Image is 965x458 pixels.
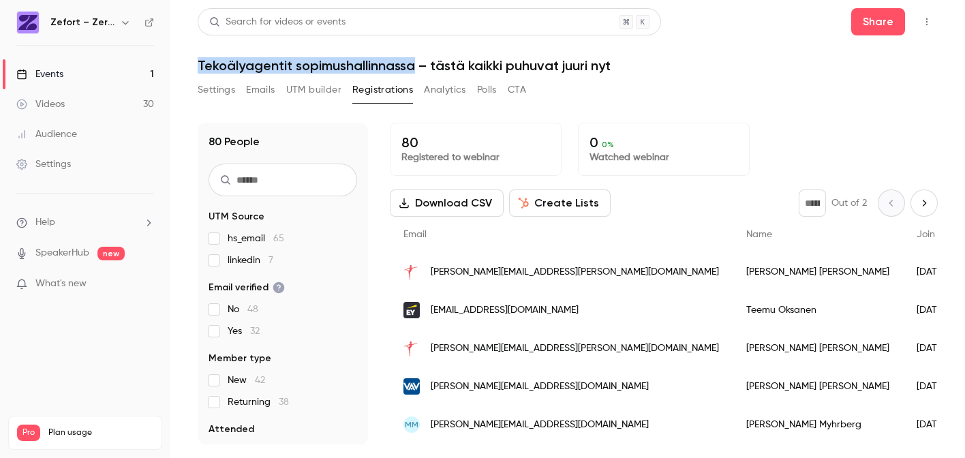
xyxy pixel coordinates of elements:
[35,246,89,260] a: SpeakerHub
[228,254,273,267] span: linkedin
[35,277,87,291] span: What's new
[247,305,258,314] span: 48
[733,329,903,367] div: [PERSON_NAME] [PERSON_NAME]
[431,380,649,394] span: [PERSON_NAME][EMAIL_ADDRESS][DOMAIN_NAME]
[286,79,341,101] button: UTM builder
[431,418,649,432] span: [PERSON_NAME][EMAIL_ADDRESS][DOMAIN_NAME]
[228,395,289,409] span: Returning
[424,79,466,101] button: Analytics
[403,302,420,318] img: fi.ey.com
[589,134,738,151] p: 0
[917,230,959,239] span: Join date
[209,210,264,224] span: UTM Source
[228,232,284,245] span: hs_email
[403,264,420,280] img: pohjantahti.fi
[509,189,611,217] button: Create Lists
[35,215,55,230] span: Help
[910,189,938,217] button: Next page
[851,8,905,35] button: Share
[246,79,275,101] button: Emails
[403,378,420,395] img: vav.fi
[831,196,867,210] p: Out of 2
[250,326,260,336] span: 32
[209,281,285,294] span: Email verified
[198,79,235,101] button: Settings
[16,157,71,171] div: Settings
[279,397,289,407] span: 38
[401,151,550,164] p: Registered to webinar
[209,352,271,365] span: Member type
[16,67,63,81] div: Events
[97,247,125,260] span: new
[16,97,65,111] div: Videos
[209,423,254,436] span: Attended
[746,230,772,239] span: Name
[273,234,284,243] span: 65
[16,215,154,230] li: help-dropdown-opener
[477,79,497,101] button: Polls
[17,12,39,33] img: Zefort – Zero-Effort Contract Management
[390,189,504,217] button: Download CSV
[17,425,40,441] span: Pro
[209,15,346,29] div: Search for videos or events
[405,418,418,431] span: MM
[269,256,273,265] span: 7
[602,140,614,149] span: 0 %
[138,278,154,290] iframe: Noticeable Trigger
[403,230,427,239] span: Email
[48,427,153,438] span: Plan usage
[16,127,77,141] div: Audience
[733,291,903,329] div: Teemu Oksanen
[508,79,526,101] button: CTA
[431,265,719,279] span: [PERSON_NAME][EMAIL_ADDRESS][PERSON_NAME][DOMAIN_NAME]
[431,341,719,356] span: [PERSON_NAME][EMAIL_ADDRESS][PERSON_NAME][DOMAIN_NAME]
[209,134,260,150] h1: 80 People
[733,367,903,406] div: [PERSON_NAME] [PERSON_NAME]
[352,79,413,101] button: Registrations
[403,340,420,356] img: pohjantahti.fi
[589,151,738,164] p: Watched webinar
[401,134,550,151] p: 80
[228,373,265,387] span: New
[198,57,938,74] h1: Tekoälyagentit sopimushallinnassa – tästä kaikki puhuvat juuri nyt
[228,303,258,316] span: No
[733,253,903,291] div: [PERSON_NAME] [PERSON_NAME]
[255,376,265,385] span: 42
[50,16,114,29] h6: Zefort – Zero-Effort Contract Management
[431,303,579,318] span: [EMAIL_ADDRESS][DOMAIN_NAME]
[733,406,903,444] div: [PERSON_NAME] Myhrberg
[228,324,260,338] span: Yes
